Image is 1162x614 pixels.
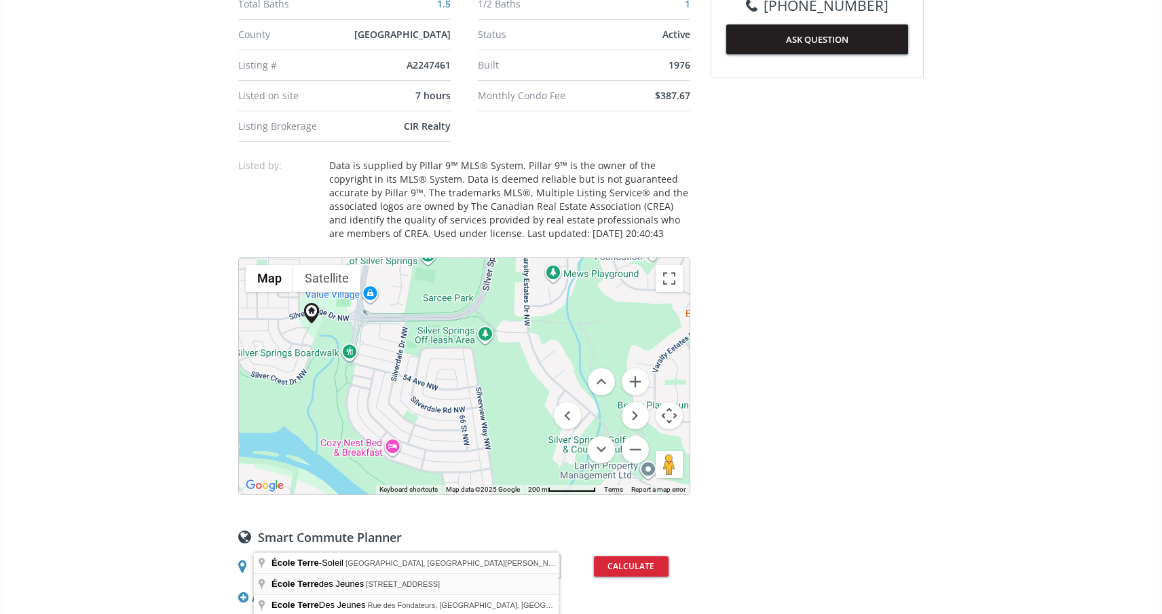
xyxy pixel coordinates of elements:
[446,486,520,493] span: Map data ©2025 Google
[588,436,615,463] button: Move down
[271,558,319,568] span: École Terre
[622,436,649,463] button: Zoom out
[271,579,319,589] span: École Terre
[238,122,351,131] div: Listing Brokerage
[524,485,600,494] button: Map Scale: 200 m per 67 pixels
[368,601,681,609] span: Rue des Fondateurs, [GEOGRAPHIC_DATA], [GEOGRAPHIC_DATA], [GEOGRAPHIC_DATA]
[656,402,683,429] button: Map camera controls
[594,556,669,577] button: Calculate
[656,265,683,292] button: Toggle fullscreen view
[238,91,351,101] div: Listed on site
[655,89,690,102] span: $387.67
[588,368,615,395] button: Move up
[271,600,319,610] span: Ecole Terre
[528,486,548,493] span: 200 m
[726,24,908,54] button: ASK QUESTION
[478,91,591,101] div: Monthly Condo Fee
[662,28,690,41] span: Active
[669,58,690,71] span: 1976
[478,60,591,70] div: Built
[478,30,591,39] div: Status
[271,600,368,610] span: Des Jeunes
[238,529,690,544] div: Smart Commute Planner
[631,486,686,493] a: Report a map error
[622,368,649,395] button: Zoom in
[366,580,440,588] span: [STREET_ADDRESS]
[354,28,451,41] span: [GEOGRAPHIC_DATA]
[271,558,345,568] span: -Soleil
[656,451,683,478] button: Drag Pegman onto the map to open Street View
[242,477,287,494] a: Open this area in Google Maps (opens a new window)
[238,30,351,39] div: County
[407,58,451,71] span: A2247461
[238,60,351,70] div: Listing #
[329,159,690,240] div: Data is supplied by Pillar 9™ MLS® System. Pillar 9™ is the owner of the copyright in its MLS® Sy...
[345,559,730,567] span: [GEOGRAPHIC_DATA], [GEOGRAPHIC_DATA][PERSON_NAME], [GEOGRAPHIC_DATA], [GEOGRAPHIC_DATA]
[554,402,581,429] button: Move left
[293,265,360,292] button: Show satellite imagery
[242,477,287,494] img: Google
[622,402,649,429] button: Move right
[238,159,320,173] p: Listed by:
[238,589,354,607] div: Add a destination
[246,265,293,292] button: Show street map
[404,120,451,132] span: CIR Realty
[379,485,438,494] button: Keyboard shortcuts
[271,579,366,589] span: des Jeunes
[415,89,451,102] span: 7 hours
[604,486,623,493] a: Terms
